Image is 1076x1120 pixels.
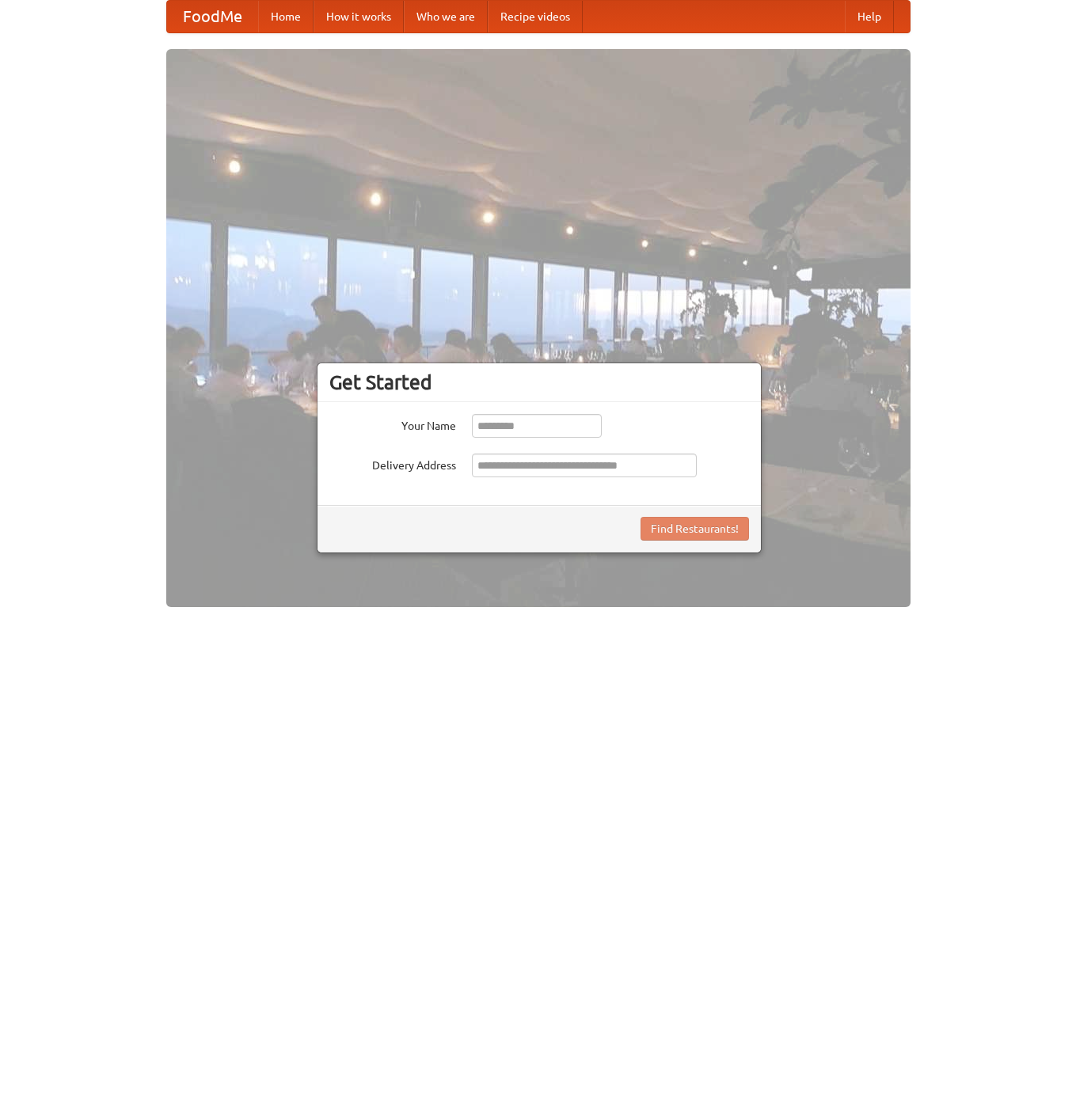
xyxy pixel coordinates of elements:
[329,454,456,473] label: Delivery Address
[258,1,314,32] a: Home
[167,1,258,32] a: FoodMe
[329,414,456,434] label: Your Name
[314,1,404,32] a: How it works
[404,1,488,32] a: Who we are
[845,1,894,32] a: Help
[641,517,749,541] button: Find Restaurants!
[329,370,749,394] h3: Get Started
[488,1,583,32] a: Recipe videos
